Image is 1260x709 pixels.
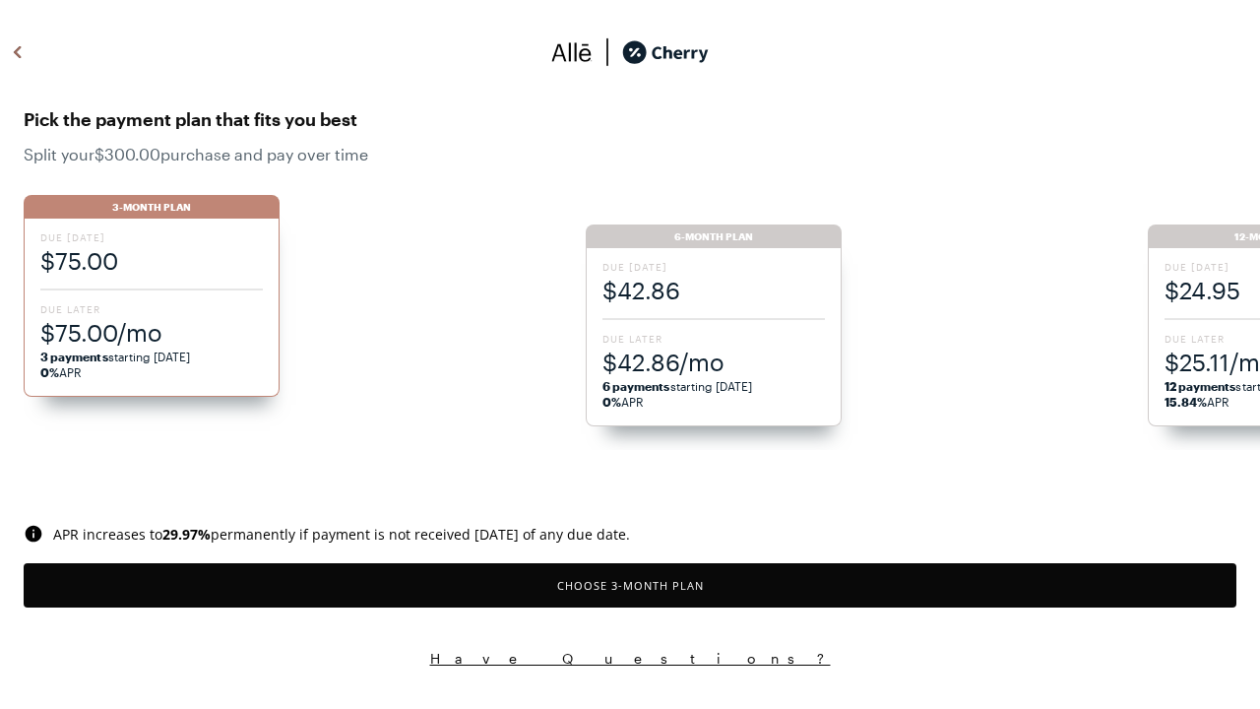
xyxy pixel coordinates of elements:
img: svg%3e [593,37,622,67]
span: Due Later [40,302,263,316]
div: 6-Month Plan [586,225,842,248]
strong: 0% [40,365,59,379]
strong: 12 payments [1165,379,1236,393]
span: $75.00 [40,244,263,277]
div: 3-Month Plan [24,195,280,219]
strong: 6 payments [602,379,670,393]
span: Split your $300.00 purchase and pay over time [24,145,1236,163]
span: starting [DATE] [40,350,191,363]
span: Due Later [602,332,825,346]
span: Due [DATE] [602,260,825,274]
strong: 15.84% [1165,395,1207,409]
span: APR [602,395,644,409]
span: APR [1165,395,1230,409]
span: $75.00/mo [40,316,263,349]
strong: 0% [602,395,621,409]
button: Choose 3-Month Plan [24,563,1236,608]
img: svg%3e [551,37,593,67]
span: APR [40,365,82,379]
span: APR increases to permanently if payment is not received [DATE] of any due date. [53,525,630,544]
span: $42.86 [602,274,825,306]
span: Due [DATE] [40,230,263,244]
span: $42.86/mo [602,346,825,378]
span: starting [DATE] [602,379,753,393]
img: svg%3e [24,524,43,544]
span: Pick the payment plan that fits you best [24,103,1236,135]
b: 29.97 % [162,525,211,544]
img: cherry_black_logo-DrOE_MJI.svg [622,37,709,67]
img: svg%3e [6,37,30,67]
strong: 3 payments [40,350,108,363]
